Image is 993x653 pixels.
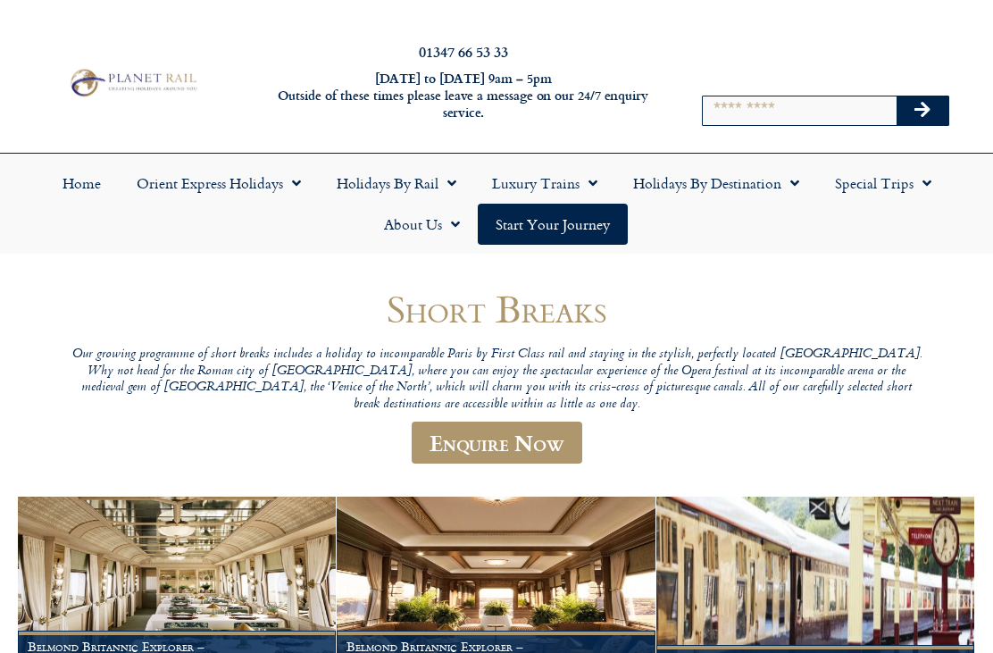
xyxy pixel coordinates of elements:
p: Our growing programme of short breaks includes a holiday to incomparable Paris by First Class rai... [68,347,925,414]
nav: Menu [9,163,984,245]
a: Luxury Trains [474,163,615,204]
a: Special Trips [817,163,949,204]
h6: [DATE] to [DATE] 9am – 5pm Outside of these times please leave a message on our 24/7 enquiry serv... [270,71,658,121]
img: Planet Rail Train Holidays Logo [65,66,200,99]
a: Orient Express Holidays [119,163,319,204]
a: Holidays by Destination [615,163,817,204]
a: About Us [366,204,478,245]
button: Search [897,96,948,125]
a: Start your Journey [478,204,628,245]
a: Holidays by Rail [319,163,474,204]
a: Home [45,163,119,204]
a: 01347 66 53 33 [419,41,508,62]
a: Enquire Now [412,422,582,464]
h1: Short Breaks [68,288,925,330]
